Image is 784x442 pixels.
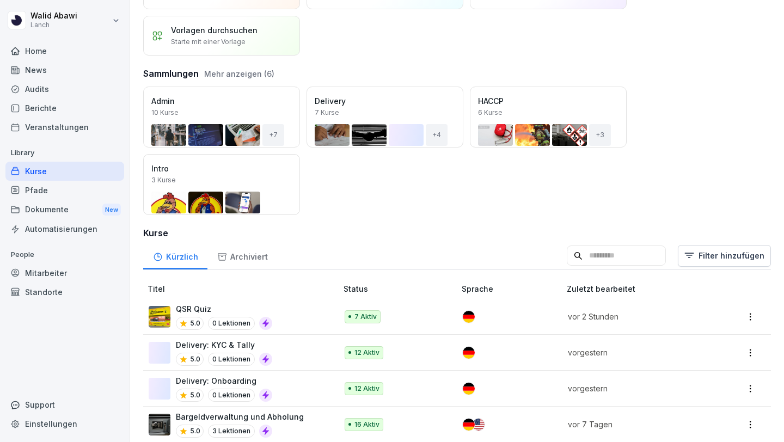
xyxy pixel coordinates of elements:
[5,219,124,238] a: Automatisierungen
[354,384,379,394] p: 12 Aktiv
[5,181,124,200] a: Pfade
[143,67,199,80] h3: Sammlungen
[473,419,485,431] img: us.svg
[5,144,124,162] p: Library
[5,283,124,302] a: Standorte
[567,283,719,294] p: Zuletzt bearbeitet
[171,24,258,36] p: Vorlagen durchsuchen
[568,311,706,322] p: vor 2 Stunden
[151,163,292,174] p: Intro
[354,420,379,429] p: 16 Aktiv
[208,425,255,438] p: 3 Lektionen
[5,200,124,220] div: Dokumente
[143,154,300,215] a: Intro3 Kurse
[30,11,77,21] p: Walid Abawi
[478,95,618,107] p: HACCP
[462,283,562,294] p: Sprache
[463,311,475,323] img: de.svg
[568,347,706,358] p: vorgestern
[354,348,379,358] p: 12 Aktiv
[190,354,200,364] p: 5.0
[176,303,272,315] p: QSR Quiz
[5,99,124,118] a: Berichte
[315,95,455,107] p: Delivery
[151,108,179,118] p: 10 Kurse
[5,118,124,137] a: Veranstaltungen
[171,37,246,47] p: Starte mit einer Vorlage
[463,419,475,431] img: de.svg
[102,204,121,216] div: New
[151,95,292,107] p: Admin
[463,347,475,359] img: de.svg
[5,162,124,181] a: Kurse
[176,411,304,422] p: Bargeldverwaltung und Abholung
[5,60,124,79] a: News
[354,312,377,322] p: 7 Aktiv
[143,87,300,148] a: Admin10 Kurse+7
[143,226,771,240] h3: Kurse
[589,124,611,146] div: + 3
[143,242,207,269] a: Kürzlich
[5,395,124,414] div: Support
[208,389,255,402] p: 0 Lektionen
[176,339,272,351] p: Delivery: KYC & Tally
[5,414,124,433] a: Einstellungen
[5,79,124,99] a: Audits
[307,87,463,148] a: Delivery7 Kurse+4
[5,41,124,60] a: Home
[5,263,124,283] a: Mitarbeiter
[204,68,274,79] button: Mehr anzeigen (6)
[190,318,200,328] p: 5.0
[568,383,706,394] p: vorgestern
[262,124,284,146] div: + 7
[149,306,170,328] img: obnkpd775i6k16aorbdxlnn7.png
[315,108,339,118] p: 7 Kurse
[190,390,200,400] p: 5.0
[176,375,272,386] p: Delivery: Onboarding
[148,283,339,294] p: Titel
[208,353,255,366] p: 0 Lektionen
[207,242,277,269] a: Archiviert
[5,200,124,220] a: DokumenteNew
[149,414,170,435] img: th9trzu144u9p3red8ow6id8.png
[30,21,77,29] p: Lanch
[344,283,457,294] p: Status
[470,87,627,148] a: HACCP6 Kurse+3
[678,245,771,267] button: Filter hinzufügen
[463,383,475,395] img: de.svg
[151,175,176,185] p: 3 Kurse
[208,317,255,330] p: 0 Lektionen
[478,108,503,118] p: 6 Kurse
[426,124,448,146] div: + 4
[5,246,124,263] p: People
[190,426,200,436] p: 5.0
[568,419,706,430] p: vor 7 Tagen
